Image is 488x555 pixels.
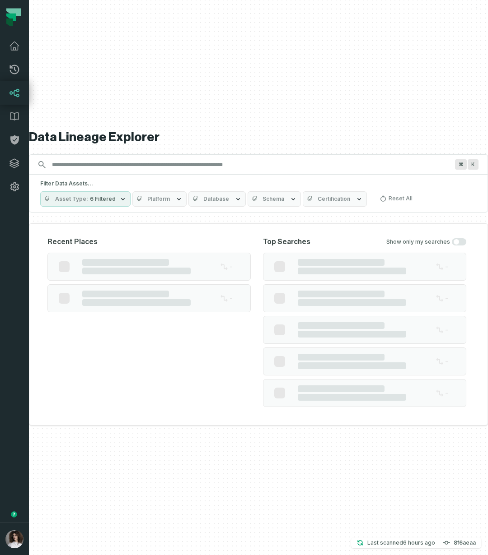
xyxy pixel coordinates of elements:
[367,538,435,547] p: Last scanned
[454,540,476,546] h4: 8f6aeaa
[468,159,479,170] span: Press ⌘ + K to focus the search bar
[351,537,481,548] button: Last scanned[DATE] 1:06:11 PM8f6aeaa
[29,129,488,145] h1: Data Lineage Explorer
[10,510,18,518] div: Tooltip anchor
[403,539,435,546] relative-time: Sep 9, 2025, 1:06 PM GMT+3
[455,159,467,170] span: Press ⌘ + K to focus the search bar
[5,530,23,548] img: avatar of Aluma Gelbard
